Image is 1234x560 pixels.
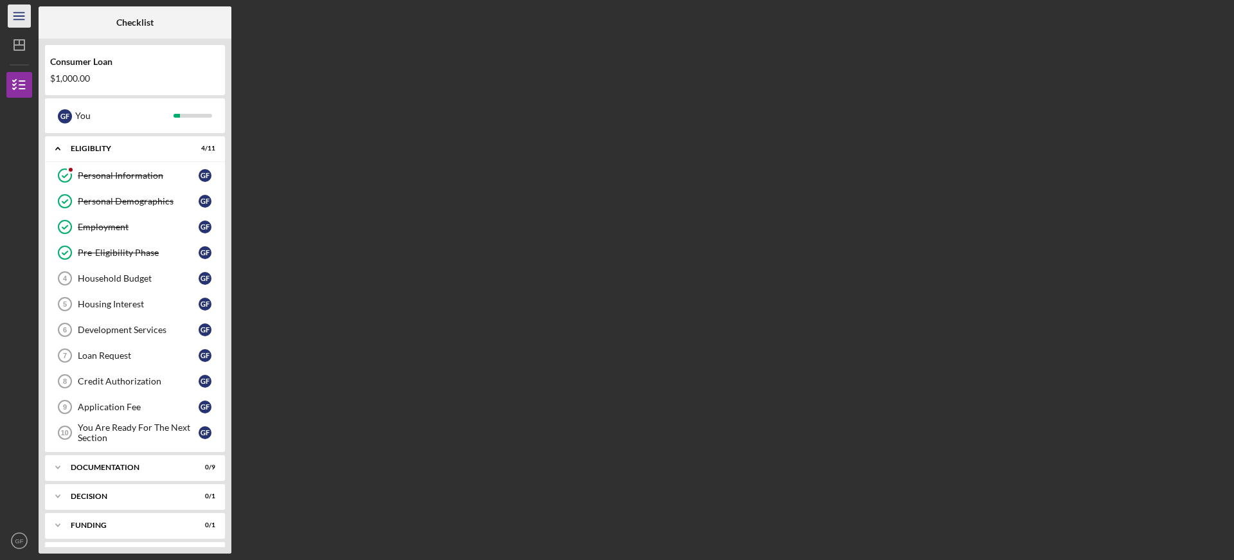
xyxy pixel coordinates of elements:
[78,299,199,309] div: Housing Interest
[199,246,211,259] div: G F
[78,196,199,206] div: Personal Demographics
[199,401,211,413] div: G F
[71,521,183,529] div: Funding
[51,368,219,394] a: 8Credit AuthorizationGF
[60,429,68,437] tspan: 10
[78,350,199,361] div: Loan Request
[63,275,67,282] tspan: 4
[192,521,215,529] div: 0 / 1
[51,343,219,368] a: 7Loan RequestGF
[51,317,219,343] a: 6Development ServicesGF
[63,300,67,308] tspan: 5
[58,109,72,123] div: G F
[51,394,219,420] a: 9Application FeeGF
[71,464,183,471] div: Documentation
[63,352,67,359] tspan: 7
[192,464,215,471] div: 0 / 9
[71,492,183,500] div: Decision
[78,222,199,232] div: Employment
[199,298,211,311] div: G F
[51,188,219,214] a: Personal DemographicsGF
[199,349,211,362] div: G F
[78,170,199,181] div: Personal Information
[63,403,67,411] tspan: 9
[192,145,215,152] div: 4 / 11
[78,422,199,443] div: You Are Ready For The Next Section
[78,273,199,284] div: Household Budget
[51,214,219,240] a: EmploymentGF
[78,248,199,258] div: Pre-Eligibility Phase
[51,420,219,446] a: 10You Are Ready For The Next SectionGF
[51,291,219,317] a: 5Housing InterestGF
[199,195,211,208] div: G F
[78,376,199,386] div: Credit Authorization
[192,492,215,500] div: 0 / 1
[71,145,183,152] div: Eligiblity
[75,105,174,127] div: You
[78,402,199,412] div: Application Fee
[199,426,211,439] div: G F
[51,240,219,266] a: Pre-Eligibility PhaseGF
[78,325,199,335] div: Development Services
[199,323,211,336] div: G F
[63,326,67,334] tspan: 6
[51,266,219,291] a: 4Household BudgetGF
[63,377,67,385] tspan: 8
[50,73,220,84] div: $1,000.00
[199,375,211,388] div: G F
[116,17,154,28] b: Checklist
[51,163,219,188] a: Personal InformationGF
[199,169,211,182] div: G F
[199,221,211,233] div: G F
[6,528,32,554] button: GF
[50,57,220,67] div: Consumer Loan
[199,272,211,285] div: G F
[15,537,23,545] text: GF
